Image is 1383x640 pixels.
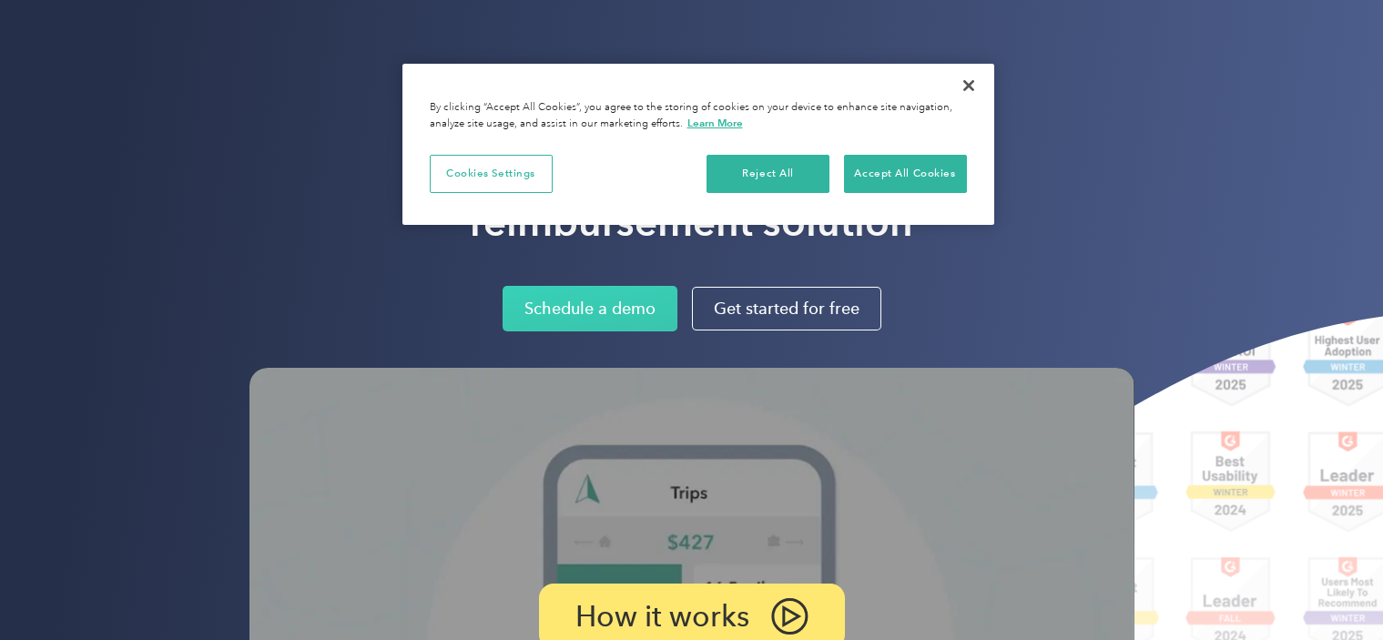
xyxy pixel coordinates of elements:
[503,286,677,331] a: Schedule a demo
[687,117,743,129] a: More information about your privacy, opens in a new tab
[707,155,829,193] button: Reject All
[844,155,967,193] button: Accept All Cookies
[430,155,553,193] button: Cookies Settings
[402,64,994,225] div: Cookie banner
[692,287,881,330] a: Get started for free
[402,64,994,225] div: Privacy
[949,66,989,106] button: Close
[430,100,967,132] div: By clicking “Accept All Cookies”, you agree to the storing of cookies on your device to enhance s...
[575,604,749,629] p: How it works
